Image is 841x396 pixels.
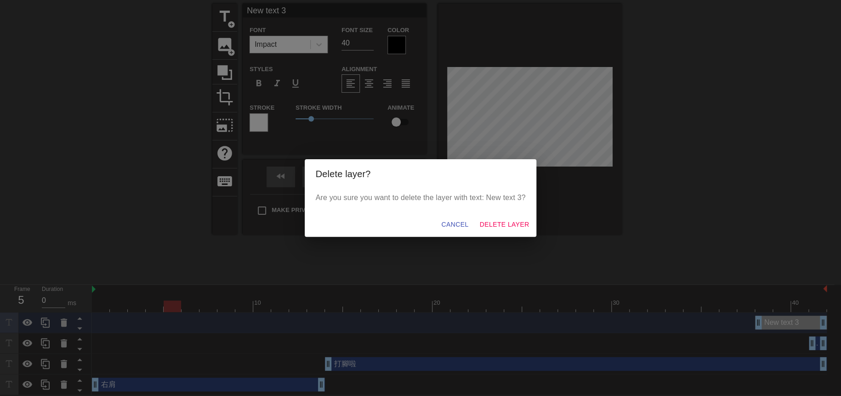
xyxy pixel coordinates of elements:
p: Are you sure you want to delete the layer with text: New text 3? [316,192,526,203]
span: Delete Layer [479,219,529,230]
h2: Delete layer? [316,167,526,181]
button: Delete Layer [476,216,533,233]
span: Cancel [441,219,468,230]
button: Cancel [438,216,472,233]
